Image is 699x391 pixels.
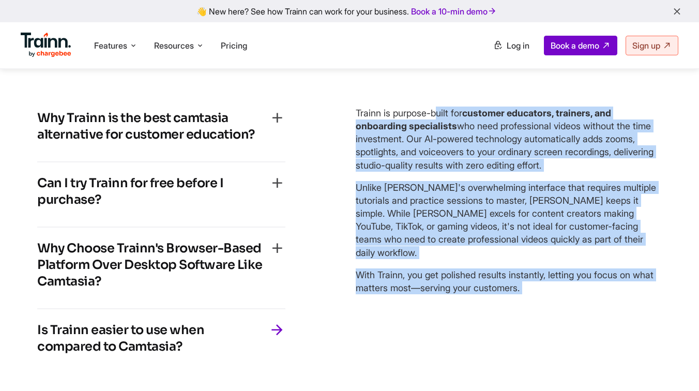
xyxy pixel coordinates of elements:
a: Sign up [626,36,678,55]
h4: Can I try Trainn for free before I purchase? [37,175,269,208]
h4: Is Trainn easier to use when compared to Camtasia? [37,322,269,355]
a: Book a demo [544,36,617,55]
a: Pricing [221,40,247,51]
span: Sign up [632,40,660,51]
img: Trainn Logo [21,33,71,57]
span: Resources [154,40,194,51]
b: customer educators, trainers, and onboarding specialists [356,108,611,131]
a: Book a 10-min demo [409,4,499,19]
h4: Why Trainn is the best camtasia alternative for customer education? [37,110,269,143]
iframe: Chat Widget [647,341,699,391]
p: Unlike [PERSON_NAME]'s overwhelming interface that requires multiple tutorials and practice sessi... [356,181,658,259]
span: Log in [507,40,529,51]
p: With Trainn, you get polished results instantly, letting you focus on what matters most—serving y... [356,268,658,294]
a: Log in [487,36,536,55]
span: Features [94,40,127,51]
h4: Why Choose Trainn's Browser-Based Platform Over Desktop Software Like Camtasia? [37,240,269,290]
span: Book a demo [551,40,599,51]
p: Trainn is purpose-built for who need professional videos without the time investment. Our AI-powe... [356,107,658,172]
div: 👋 New here? See how Trainn can work for your business. [6,6,693,16]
